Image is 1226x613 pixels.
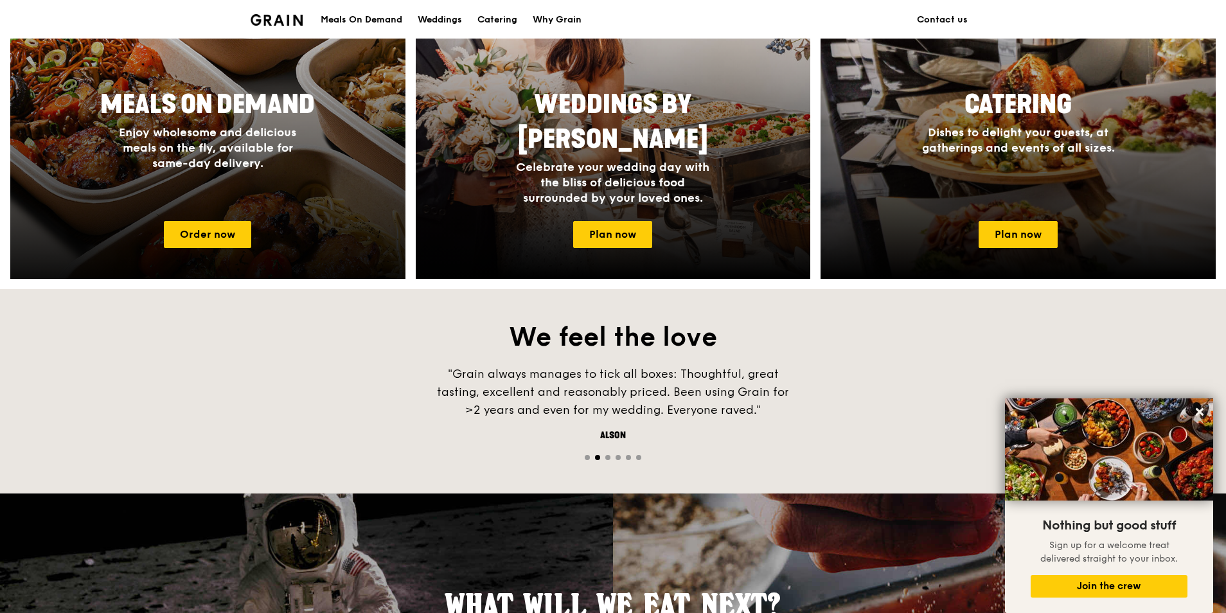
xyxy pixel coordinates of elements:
[518,89,708,155] span: Weddings by [PERSON_NAME]
[1189,402,1210,422] button: Close
[251,14,303,26] img: Grain
[595,455,600,460] span: Go to slide 2
[321,1,402,39] div: Meals On Demand
[516,160,709,205] span: Celebrate your wedding day with the bliss of delicious food surrounded by your loved ones.
[1040,540,1178,564] span: Sign up for a welcome treat delivered straight to your inbox.
[979,221,1058,248] a: Plan now
[964,89,1072,120] span: Catering
[585,455,590,460] span: Go to slide 1
[420,429,806,442] div: Alson
[100,89,315,120] span: Meals On Demand
[909,1,975,39] a: Contact us
[626,455,631,460] span: Go to slide 5
[616,455,621,460] span: Go to slide 4
[470,1,525,39] a: Catering
[922,125,1115,155] span: Dishes to delight your guests, at gatherings and events of all sizes.
[636,455,641,460] span: Go to slide 6
[573,221,652,248] a: Plan now
[477,1,517,39] div: Catering
[420,365,806,419] div: "Grain always manages to tick all boxes: Thoughtful, great tasting, excellent and reasonably pric...
[1031,575,1187,598] button: Join the crew
[410,1,470,39] a: Weddings
[418,1,462,39] div: Weddings
[605,455,610,460] span: Go to slide 3
[525,1,589,39] a: Why Grain
[1005,398,1213,501] img: DSC07876-Edit02-Large.jpeg
[119,125,296,170] span: Enjoy wholesome and delicious meals on the fly, available for same-day delivery.
[164,221,251,248] a: Order now
[1042,518,1176,533] span: Nothing but good stuff
[533,1,582,39] div: Why Grain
